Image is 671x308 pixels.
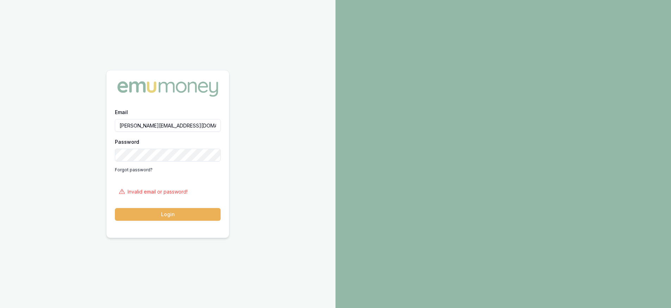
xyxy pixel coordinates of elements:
button: Login [115,208,221,221]
p: Invalid email or password! [128,188,187,195]
a: Forgot password? [115,164,153,176]
img: Emu Money [115,79,221,99]
label: Password [115,139,139,145]
label: Email [115,109,128,115]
